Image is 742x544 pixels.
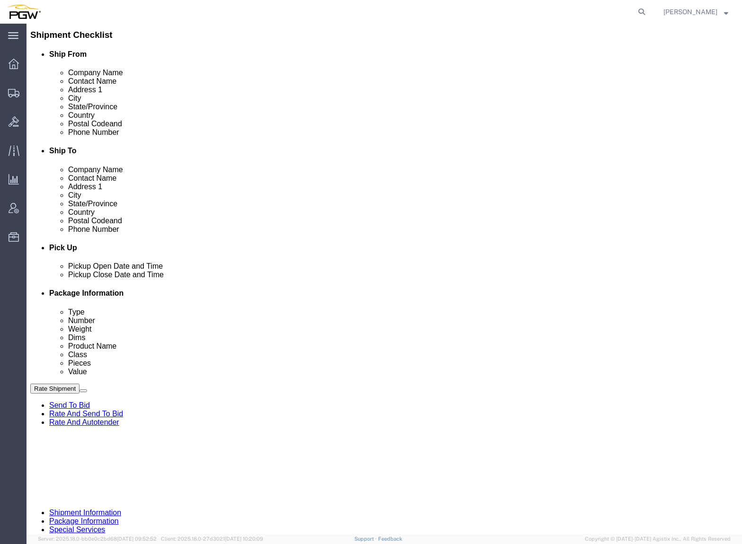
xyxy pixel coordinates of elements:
[585,535,731,543] span: Copyright © [DATE]-[DATE] Agistix Inc., All Rights Reserved
[38,536,157,542] span: Server: 2025.18.0-bb0e0c2bd68
[378,536,402,542] a: Feedback
[7,5,41,19] img: logo
[663,6,729,18] button: [PERSON_NAME]
[161,536,263,542] span: Client: 2025.18.0-27d3021
[117,536,157,542] span: [DATE] 09:52:52
[663,7,717,17] span: Jesse Dawson
[225,536,263,542] span: [DATE] 10:20:09
[26,24,742,534] iframe: FS Legacy Container
[354,536,378,542] a: Support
